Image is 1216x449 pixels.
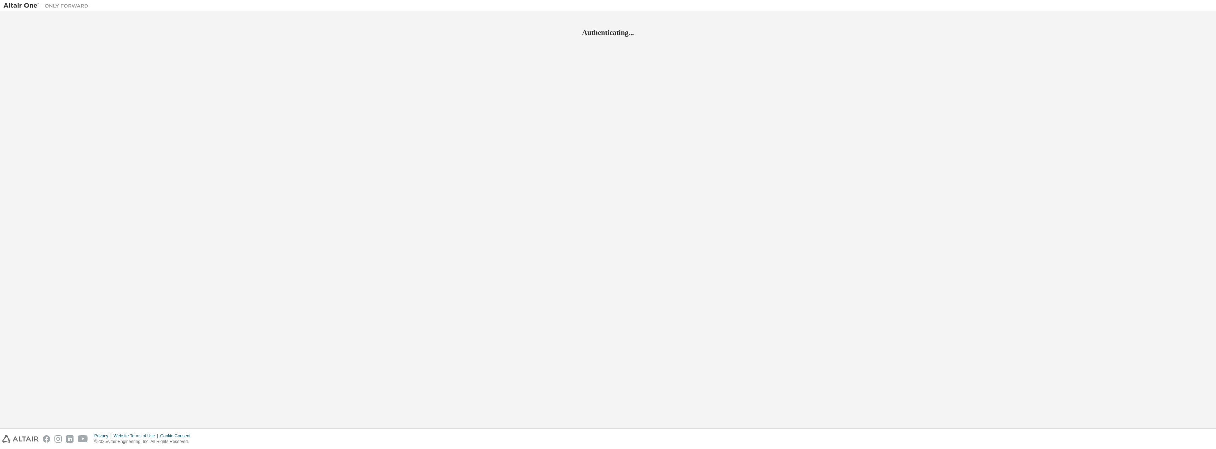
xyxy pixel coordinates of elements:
[94,433,113,439] div: Privacy
[43,435,50,443] img: facebook.svg
[2,435,39,443] img: altair_logo.svg
[160,433,194,439] div: Cookie Consent
[94,439,195,445] p: © 2025 Altair Engineering, Inc. All Rights Reserved.
[4,2,92,9] img: Altair One
[66,435,74,443] img: linkedin.svg
[78,435,88,443] img: youtube.svg
[4,28,1212,37] h2: Authenticating...
[113,433,160,439] div: Website Terms of Use
[54,435,62,443] img: instagram.svg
